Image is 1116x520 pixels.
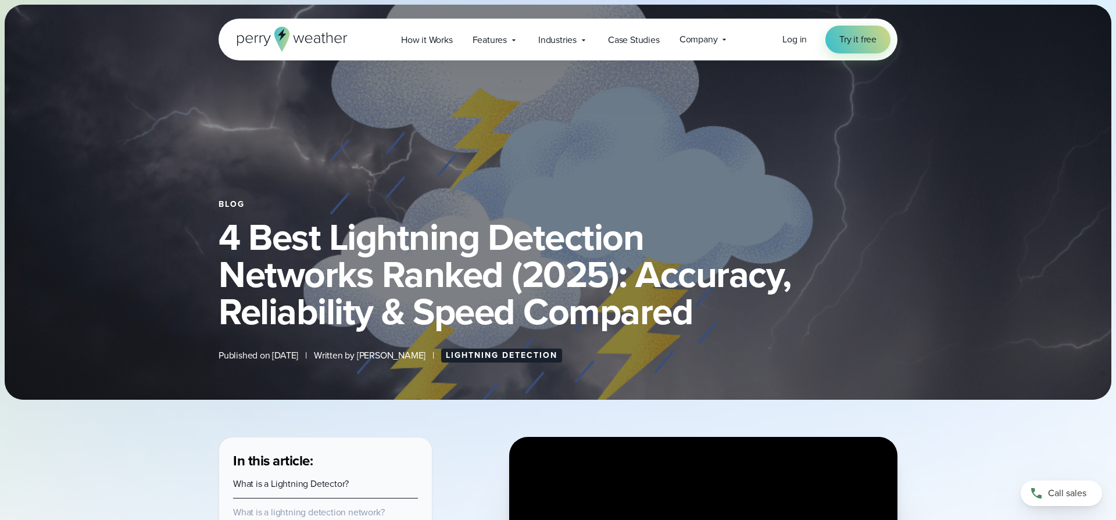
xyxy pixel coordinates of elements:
[432,349,434,363] span: |
[233,451,418,470] h3: In this article:
[1021,480,1102,506] a: Call sales
[825,26,890,53] a: Try it free
[391,28,463,52] a: How it Works
[219,218,897,330] h1: 4 Best Lightning Detection Networks Ranked (2025): Accuracy, Reliability & Speed Compared
[538,33,577,47] span: Industries
[314,349,425,363] span: Written by [PERSON_NAME]
[401,33,453,47] span: How it Works
[608,33,660,47] span: Case Studies
[305,349,307,363] span: |
[782,33,807,46] a: Log in
[233,505,384,519] a: What is a lightning detection network?
[473,33,507,47] span: Features
[219,200,897,209] div: Blog
[441,349,562,363] a: Lightning Detection
[839,33,877,46] span: Try it free
[219,349,298,363] span: Published on [DATE]
[233,477,349,490] a: What is a Lightning Detector?
[598,28,670,52] a: Case Studies
[679,33,718,46] span: Company
[1048,486,1086,500] span: Call sales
